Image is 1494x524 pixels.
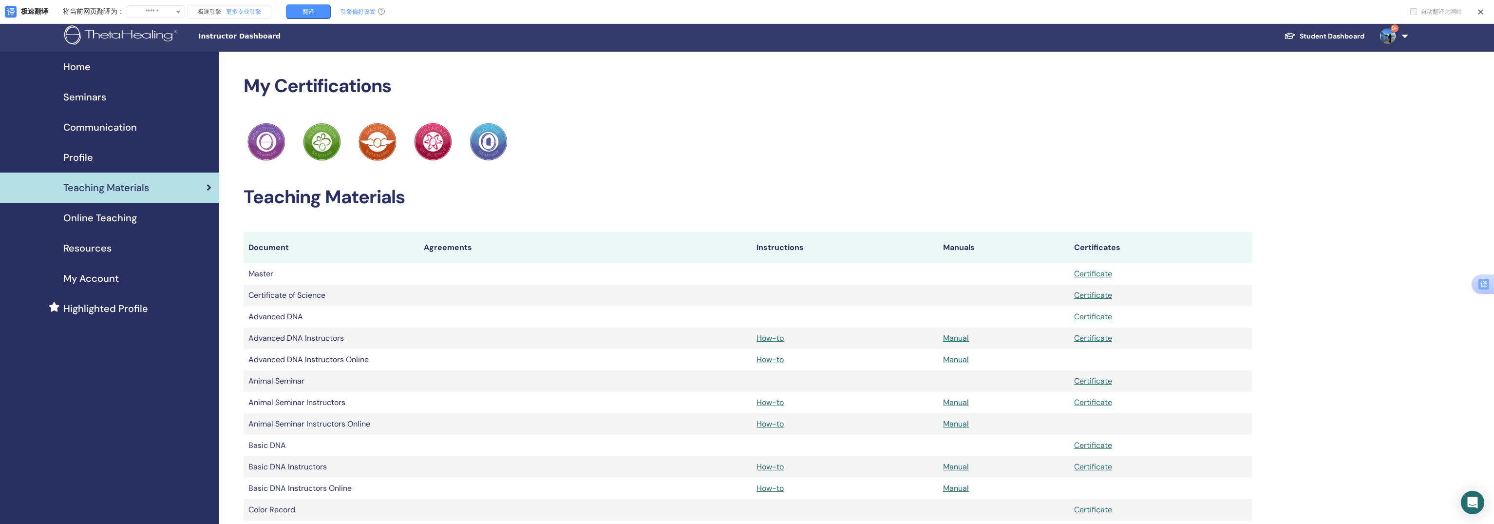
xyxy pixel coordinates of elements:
[244,456,419,478] td: Basic DNA Instructors
[943,419,969,429] a: Manual
[244,392,419,413] td: Animal Seminar Instructors
[943,333,969,343] a: Manual
[1074,376,1112,386] a: Certificate
[244,435,419,456] td: Basic DNA
[1074,269,1112,279] a: Certificate
[1380,28,1396,44] img: default.jpg
[943,397,969,408] a: Manual
[244,306,419,328] td: Advanced DNA
[1276,27,1372,45] a: Student Dashboard
[244,499,419,521] td: Color Record
[244,186,1252,209] h2: Teaching Materials
[943,354,969,365] a: Manual
[244,328,419,349] td: Advanced DNA Instructors
[244,413,419,435] td: Animal Seminar Instructors Online
[1461,491,1484,514] div: Open Intercom Messenger
[756,333,784,343] a: How-to
[244,285,419,306] td: Certificate of Science
[419,232,752,263] th: Agreements
[63,120,137,135] span: Communication
[244,75,1252,97] h2: My Certifications
[1284,32,1296,40] img: graduation-cap-white.svg
[756,462,784,472] a: How-to
[943,483,969,493] a: Manual
[1372,20,1412,52] a: 9+
[756,354,784,365] a: How-to
[247,123,285,161] img: Practitioner
[943,462,969,472] a: Manual
[1074,290,1112,300] a: Certificate
[63,241,112,255] span: Resources
[470,123,508,161] img: Practitioner
[1069,232,1252,263] th: Certificates
[414,123,452,161] img: Practitioner
[756,397,784,408] a: How-to
[1074,505,1112,515] a: Certificate
[244,478,419,499] td: Basic DNA Instructors Online
[1074,462,1112,472] a: Certificate
[244,370,419,392] td: Animal Seminar
[1074,333,1112,343] a: Certificate
[63,271,119,286] span: My Account
[756,419,784,429] a: How-to
[1391,24,1399,32] span: 9+
[63,211,137,225] span: Online Teaching
[63,150,93,165] span: Profile
[303,123,341,161] img: Practitioner
[359,123,397,161] img: Practitioner
[63,59,91,74] span: Home
[198,31,344,41] span: Instructor Dashboard
[63,180,149,195] span: Teaching Materials
[244,349,419,370] td: Advanced DNA Instructors Online
[1074,311,1112,322] a: Certificate
[244,263,419,285] td: Master
[244,232,419,263] th: Document
[63,90,106,104] span: Seminars
[1074,440,1112,450] a: Certificate
[64,25,181,47] img: logo.png
[938,232,1069,263] th: Manuals
[1074,397,1112,408] a: Certificate
[752,232,938,263] th: Instructions
[63,301,148,316] span: Highlighted Profile
[756,483,784,493] a: How-to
